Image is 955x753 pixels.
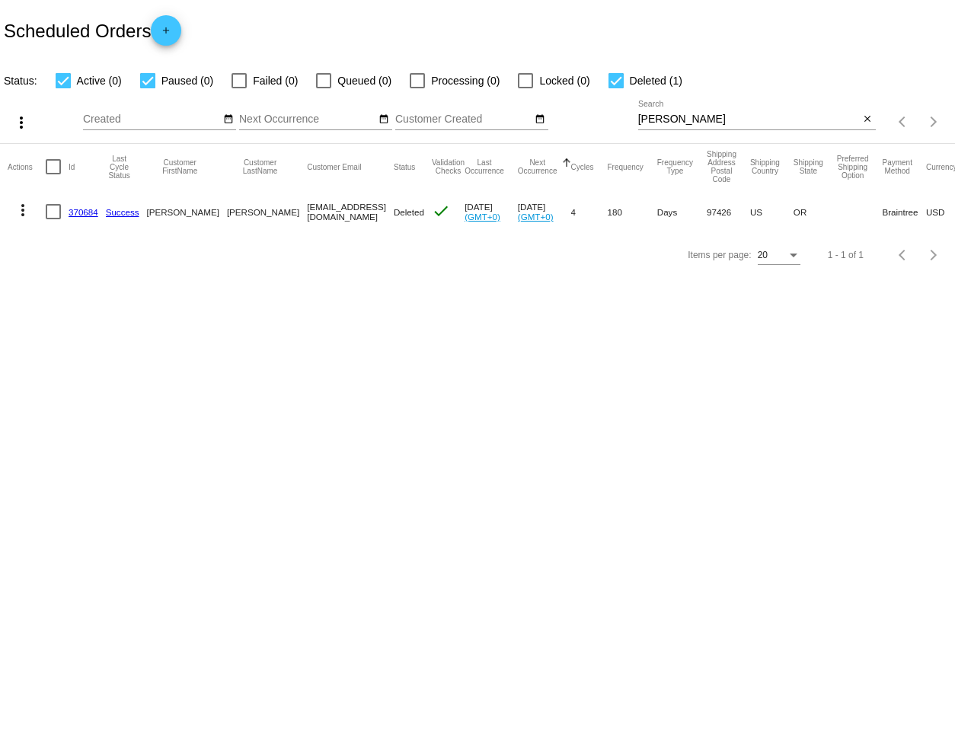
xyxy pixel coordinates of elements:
[227,158,293,175] button: Change sorting for CustomerLastName
[758,250,768,260] span: 20
[918,107,949,137] button: Next page
[657,190,707,234] mat-cell: Days
[707,190,750,234] mat-cell: 97426
[307,190,394,234] mat-cell: [EMAIL_ADDRESS][DOMAIN_NAME]
[77,72,122,90] span: Active (0)
[608,162,644,171] button: Change sorting for Frequency
[4,15,181,46] h2: Scheduled Orders
[253,72,298,90] span: Failed (0)
[688,250,751,260] div: Items per page:
[888,240,918,270] button: Previous page
[518,190,571,234] mat-cell: [DATE]
[69,162,75,171] button: Change sorting for Id
[227,190,307,234] mat-cell: [PERSON_NAME]
[157,25,175,43] mat-icon: add
[828,250,864,260] div: 1 - 1 of 1
[630,72,682,90] span: Deleted (1)
[394,162,415,171] button: Change sorting for Status
[882,158,912,175] button: Change sorting for PaymentMethod.Type
[571,162,594,171] button: Change sorting for Cycles
[882,190,925,234] mat-cell: Braintree
[794,190,837,234] mat-cell: OR
[657,158,693,175] button: Change sorting for FrequencyType
[758,250,800,261] mat-select: Items per page:
[147,190,227,234] mat-cell: [PERSON_NAME]
[860,112,876,128] button: Clear
[750,158,780,175] button: Change sorting for ShippingCountry
[518,158,557,175] button: Change sorting for NextOccurrenceUtc
[638,113,860,126] input: Search
[888,107,918,137] button: Previous page
[307,162,361,171] button: Change sorting for CustomerEmail
[106,207,139,217] a: Success
[918,240,949,270] button: Next page
[535,113,545,126] mat-icon: date_range
[223,113,234,126] mat-icon: date_range
[161,72,213,90] span: Paused (0)
[239,113,376,126] input: Next Occurrence
[518,212,554,222] a: (GMT+0)
[106,155,133,180] button: Change sorting for LastProcessingCycleId
[14,201,32,219] mat-icon: more_vert
[395,113,532,126] input: Customer Created
[465,190,518,234] mat-cell: [DATE]
[571,190,608,234] mat-cell: 4
[862,113,873,126] mat-icon: close
[337,72,391,90] span: Queued (0)
[432,202,450,220] mat-icon: check
[431,72,500,90] span: Processing (0)
[4,75,37,87] span: Status:
[750,190,794,234] mat-cell: US
[12,113,30,132] mat-icon: more_vert
[465,158,504,175] button: Change sorting for LastOccurrenceUtc
[707,150,736,183] button: Change sorting for ShippingPostcode
[83,113,220,126] input: Created
[794,158,823,175] button: Change sorting for ShippingState
[837,155,869,180] button: Change sorting for PreferredShippingOption
[539,72,589,90] span: Locked (0)
[432,144,465,190] mat-header-cell: Validation Checks
[608,190,657,234] mat-cell: 180
[147,158,213,175] button: Change sorting for CustomerFirstName
[394,207,424,217] span: Deleted
[8,144,46,190] mat-header-cell: Actions
[69,207,98,217] a: 370684
[378,113,389,126] mat-icon: date_range
[465,212,500,222] a: (GMT+0)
